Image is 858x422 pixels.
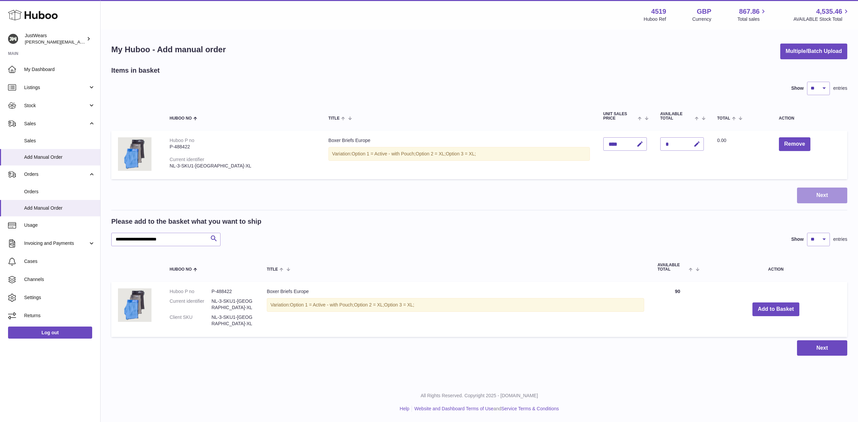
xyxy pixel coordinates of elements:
[651,282,704,337] td: 90
[170,163,315,169] div: NL-3-SKU1-[GEOGRAPHIC_DATA]-XL
[739,7,759,16] span: 867.86
[24,84,88,91] span: Listings
[779,116,841,121] div: Action
[24,138,95,144] span: Sales
[644,16,666,22] div: Huboo Ref
[111,44,226,55] h1: My Huboo - Add manual order
[816,7,842,16] span: 4,535.46
[651,7,666,16] strong: 4519
[384,302,414,307] span: Option 3 = XL;
[170,116,192,121] span: Huboo no
[446,151,476,156] span: Option 3 = XL;
[111,217,261,226] h2: Please add to the basket what you want to ship
[24,66,95,73] span: My Dashboard
[501,406,559,411] a: Service Terms & Conditions
[24,102,88,109] span: Stock
[412,406,559,412] li: and
[416,151,446,156] span: Option 2 = XL;
[211,288,253,295] dd: P-488422
[717,138,726,143] span: 0.00
[24,276,95,283] span: Channels
[170,144,315,150] div: P-488422
[211,314,253,327] dd: NL-3-SKU1-[GEOGRAPHIC_DATA]-XL
[717,116,730,121] span: Total
[660,112,693,121] span: AVAILABLE Total
[111,66,160,75] h2: Items in basket
[8,34,18,44] img: josh@just-wears.com
[170,157,204,162] div: Current identifier
[354,302,384,307] span: Option 2 = XL;
[118,137,151,171] img: Boxer Briefs Europe
[25,39,134,45] span: [PERSON_NAME][EMAIL_ADDRESS][DOMAIN_NAME]
[400,406,410,411] a: Help
[414,406,493,411] a: Website and Dashboard Terms of Use
[170,314,211,327] dt: Client SKU
[692,16,712,22] div: Currency
[752,302,799,316] button: Add to Basket
[24,294,95,301] span: Settings
[797,188,847,203] button: Next
[352,151,416,156] span: Option 1 = Active - with Pouch;
[118,288,151,322] img: Boxer Briefs Europe
[322,131,597,179] td: Boxer Briefs Europe
[170,267,192,272] span: Huboo no
[25,32,85,45] div: JustWears
[170,288,211,295] dt: Huboo P no
[328,116,340,121] span: Title
[170,138,194,143] div: Huboo P no
[24,171,88,178] span: Orders
[170,298,211,311] dt: Current identifier
[793,7,850,22] a: 4,535.46 AVAILABLE Stock Total
[106,393,853,399] p: All Rights Reserved. Copyright 2025 - [DOMAIN_NAME]
[833,85,847,91] span: entries
[211,298,253,311] dd: NL-3-SKU1-[GEOGRAPHIC_DATA]-XL
[737,7,767,22] a: 867.86 Total sales
[24,240,88,247] span: Invoicing and Payments
[737,16,767,22] span: Total sales
[24,205,95,211] span: Add Manual Order
[697,7,711,16] strong: GBP
[704,256,847,278] th: Action
[24,222,95,228] span: Usage
[833,236,847,242] span: entries
[24,312,95,319] span: Returns
[793,16,850,22] span: AVAILABLE Stock Total
[267,267,278,272] span: Title
[780,44,847,59] button: Multiple/Batch Upload
[24,154,95,160] span: Add Manual Order
[779,137,810,151] button: Remove
[791,236,804,242] label: Show
[791,85,804,91] label: Show
[797,340,847,356] button: Next
[658,263,687,272] span: AVAILABLE Total
[267,298,644,312] div: Variation:
[290,302,354,307] span: Option 1 = Active - with Pouch;
[24,258,95,265] span: Cases
[260,282,651,337] td: Boxer Briefs Europe
[24,189,95,195] span: Orders
[603,112,636,121] span: Unit Sales Price
[328,147,590,161] div: Variation:
[24,121,88,127] span: Sales
[8,327,92,339] a: Log out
